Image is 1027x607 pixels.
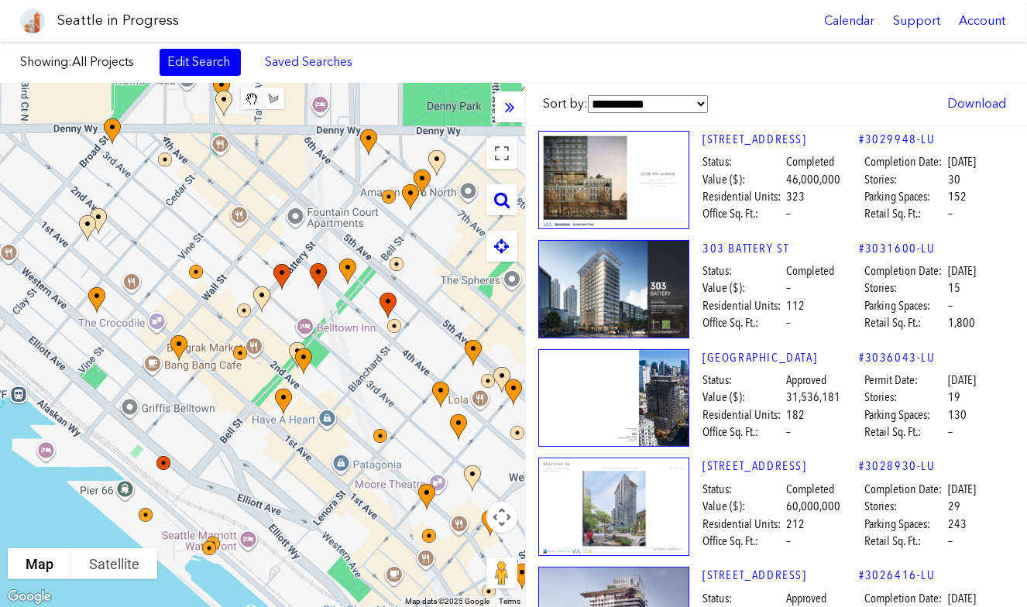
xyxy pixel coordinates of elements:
[786,279,791,297] span: –
[702,406,784,424] span: Residential Units:
[859,131,936,148] a: #3029948-LU
[256,49,361,75] a: Saved Searches
[786,406,805,424] span: 182
[948,481,976,498] span: [DATE]
[263,87,284,109] button: Draw a shape
[786,389,840,406] span: 31,536,181
[864,279,946,297] span: Stories:
[486,138,517,169] button: Toggle fullscreen view
[859,240,936,257] a: #3031600-LU
[588,95,708,113] select: Sort by:
[702,262,784,279] span: Status:
[864,590,946,607] span: Completion Date:
[786,262,834,279] span: Completed
[864,516,946,533] span: Parking Spaces:
[948,389,960,406] span: 19
[702,279,784,297] span: Value ($):
[702,297,784,314] span: Residential Units:
[859,349,936,366] a: #3036043-LU
[948,533,953,550] span: –
[786,533,791,550] span: –
[702,516,784,533] span: Residential Units:
[538,349,689,448] img: 1.jpg
[702,481,784,498] span: Status:
[864,188,946,205] span: Parking Spaces:
[948,314,975,331] span: 1,800
[864,389,946,406] span: Stories:
[702,188,784,205] span: Residential Units:
[702,314,784,331] span: Office Sq. Ft.:
[864,424,946,441] span: Retail Sq. Ft.:
[486,502,517,533] button: Map camera controls
[499,597,520,605] a: Terms
[864,171,946,188] span: Stories:
[864,205,946,222] span: Retail Sq. Ft.:
[20,53,144,70] label: Showing:
[486,557,517,588] button: Drag Pegman onto the map to open Street View
[786,516,805,533] span: 212
[786,498,840,515] span: 60,000,000
[948,498,960,515] span: 29
[786,372,826,389] span: Approved
[538,131,689,229] img: 1.jpg
[538,240,689,338] img: 1.jpg
[786,153,834,170] span: Completed
[948,297,953,314] span: –
[786,314,791,331] span: –
[702,498,784,515] span: Value ($):
[702,240,859,257] a: 303 BATTERY ST
[702,424,784,441] span: Office Sq. Ft.:
[786,171,840,188] span: 46,000,000
[8,548,71,579] button: Show street map
[948,262,976,279] span: [DATE]
[702,153,784,170] span: Status:
[4,587,55,607] a: Open this area in Google Maps (opens a new window)
[786,424,791,441] span: –
[864,481,946,498] span: Completion Date:
[948,406,967,424] span: 130
[864,533,946,550] span: Retail Sq. Ft.:
[702,590,784,607] span: Status:
[160,49,241,75] a: Edit Search
[859,458,936,475] a: #3028930-LU
[786,297,805,314] span: 112
[702,458,859,475] a: [STREET_ADDRESS]
[948,372,976,389] span: [DATE]
[702,131,859,148] a: [STREET_ADDRESS]
[57,11,179,30] h1: Seattle in Progress
[702,372,784,389] span: Status:
[864,262,946,279] span: Completion Date:
[786,188,805,205] span: 323
[939,91,1014,117] a: Download
[786,205,791,222] span: –
[948,205,953,222] span: –
[702,205,784,222] span: Office Sq. Ft.:
[72,54,134,69] span: All Projects
[702,171,784,188] span: Value ($):
[948,188,967,205] span: 152
[859,567,936,584] a: #3026416-LU
[786,590,826,607] span: Approved
[702,389,784,406] span: Value ($):
[4,587,55,607] img: Google
[702,567,859,584] a: [STREET_ADDRESS]
[864,406,946,424] span: Parking Spaces:
[864,297,946,314] span: Parking Spaces:
[948,279,960,297] span: 15
[948,516,967,533] span: 243
[405,597,489,605] span: Map data ©2025 Google
[20,9,45,33] img: favicon-96x96.png
[702,349,859,366] a: [GEOGRAPHIC_DATA]
[864,153,946,170] span: Completion Date:
[543,95,708,113] label: Sort by:
[864,372,946,389] span: Permit Date:
[702,533,784,550] span: Office Sq. Ft.:
[948,153,976,170] span: [DATE]
[71,548,157,579] button: Show satellite imagery
[948,590,976,607] span: [DATE]
[538,458,689,556] img: 1.jpg
[948,424,953,441] span: –
[864,314,946,331] span: Retail Sq. Ft.:
[864,498,946,515] span: Stories:
[948,171,960,188] span: 30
